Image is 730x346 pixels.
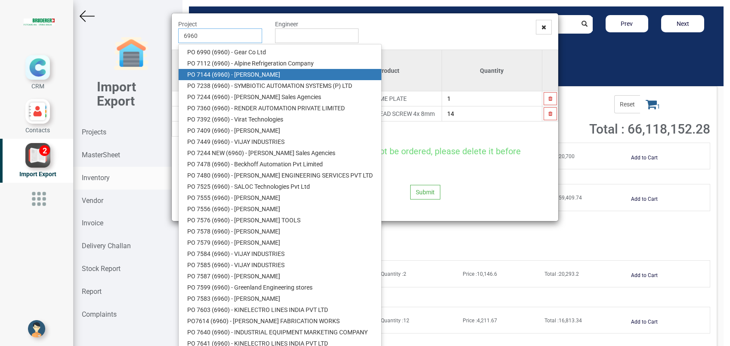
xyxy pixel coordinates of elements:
[179,103,381,114] a: PO 7360 (6960) - RENDER AUTOMATION PRIVATE LIMITED
[336,50,442,91] th: Product
[179,80,381,91] a: PO 7238 (6960) - SYMBIOTIC AUTOMATION SYSTEMS (P) LTD
[214,105,228,112] strong: 6960
[269,20,365,43] div: Engineer
[179,170,381,181] a: PO 7480 (6960) - [PERSON_NAME] ENGINEERING SERVICES PVT LTD
[214,60,228,67] strong: 6960
[179,215,381,226] a: PO 7576 (6960) - [PERSON_NAME] TOOLS
[214,273,228,280] strong: 6960
[214,206,228,212] strong: 6960
[172,20,269,43] div: Project
[179,315,381,327] a: PO7614 (6960) - [PERSON_NAME] FABRICATION WORKS
[214,116,228,123] strong: 6960
[336,91,442,106] td: NAME PLATE
[214,161,228,168] strong: 6960
[336,106,442,122] td: SLOT.OVAL HEAD SCREW 4x 8mm
[214,94,228,100] strong: 6960
[179,47,381,58] a: PO 6990 (6960) - Gear Co Ltd
[214,217,228,224] strong: 6960
[214,329,228,336] strong: 6960
[179,114,381,125] a: PO 7392 (6960) - Virat Technologies
[179,58,381,69] a: PO 7112 (6960) - Alpine Refrigeration Company
[214,262,228,268] strong: 6960
[214,306,228,313] strong: 6960
[179,203,381,215] a: PO 7556 (6960) - [PERSON_NAME]
[172,106,235,122] td: 2
[214,250,228,257] strong: 6960
[179,136,381,147] a: PO 7449 (6960) - VIJAY INDUSTRIES
[214,138,228,145] strong: 6960
[214,228,228,235] strong: 6960
[213,318,226,324] strong: 6960
[172,91,235,106] td: 1
[214,194,228,201] strong: 6960
[179,282,381,293] a: PO 7599 (6960) - Greenland Engineering stores
[214,295,228,302] strong: 6960
[179,125,381,136] a: PO 7409 (6960) - [PERSON_NAME]
[179,237,381,248] a: PO 7579 (6960) - [PERSON_NAME]
[179,259,381,271] a: PO 7585 (6960) - VIJAY INDUSTRIES
[179,159,381,170] a: PO 7478 (6960) - Beckhoff Automation Pvt Limited
[214,239,228,246] strong: 6960
[179,147,381,159] a: PO 7244 NEW (6960) - [PERSON_NAME] Sales Agencies
[214,172,228,179] strong: 6960
[442,50,542,91] th: Quantity
[179,69,381,80] a: PO 7144 (6960) - [PERSON_NAME]
[179,327,381,338] a: PO 7640 (6960) - INDUSTRIAL EQUIPMENT MARKETING COMPANY
[214,127,228,134] strong: 6960
[179,192,381,203] a: PO 7555 (6960) - [PERSON_NAME]
[179,271,381,282] a: PO 7587 (6960) - [PERSON_NAME]
[179,226,381,237] a: PO 7578 (6960) - [PERSON_NAME]
[172,50,235,91] th: [DOMAIN_NAME]
[179,293,381,304] a: PO 7583 (6960) - [PERSON_NAME]
[214,82,228,89] strong: 6960
[410,185,440,199] button: Submit
[214,71,228,78] strong: 6960
[179,91,381,103] a: PO 7244 (6960) - [PERSON_NAME] Sales Agencies
[179,248,381,259] a: PO 7584 (6960) - VIJAY INDUSTRIES
[179,181,381,192] a: PO 7525 (6960) - SALOC Technologies Pvt Ltd
[214,49,228,56] strong: 6960
[228,150,242,156] strong: 6960
[214,284,228,291] strong: 6960
[179,304,381,315] a: PO 7603 (6960) - KINELECTRO LINES INDIA PVT LTD
[214,183,228,190] strong: 6960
